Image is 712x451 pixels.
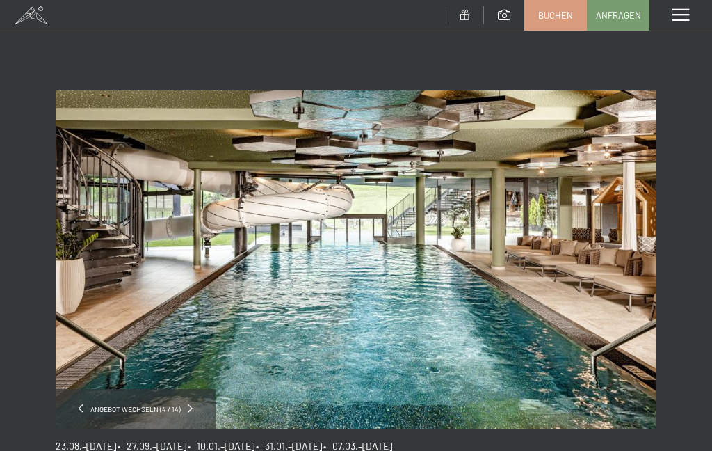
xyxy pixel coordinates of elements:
a: Anfragen [588,1,649,30]
img: Teens Week - 80% Rabatt für Ihr Kind [56,90,656,429]
span: Buchen [538,9,573,22]
a: Buchen [525,1,586,30]
span: Anfragen [596,9,641,22]
span: Angebot wechseln (4 / 14) [83,404,188,414]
